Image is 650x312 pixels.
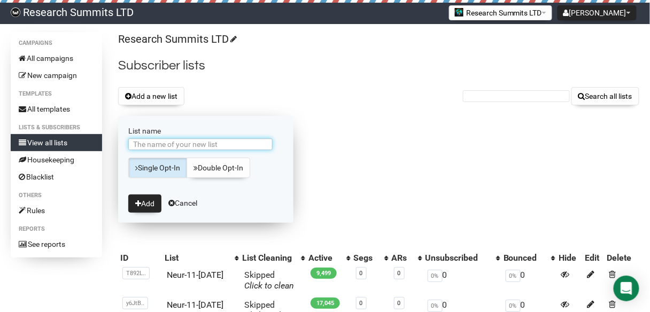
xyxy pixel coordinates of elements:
a: Blacklist [11,168,102,185]
div: Segs [354,253,379,263]
div: Hide [559,253,581,263]
div: Bounced [504,253,546,263]
a: 0 [398,270,401,277]
th: List: No sort applied, activate to apply an ascending sort [162,251,240,266]
a: All templates [11,100,102,118]
li: Others [11,189,102,202]
img: 2.jpg [455,8,463,17]
a: Rules [11,202,102,219]
a: See reports [11,236,102,253]
a: New campaign [11,67,102,84]
span: 0% [506,270,521,282]
li: Reports [11,223,102,236]
td: 0 [501,266,556,295]
span: 0% [428,300,443,312]
div: Edit [585,253,603,263]
button: Search all lists [571,87,639,105]
span: 17,045 [311,298,340,309]
h2: Subscriber lists [118,56,639,75]
button: Add a new list [118,87,184,105]
div: Open Intercom Messenger [614,276,639,301]
span: 9,499 [311,268,337,279]
th: ID: No sort applied, sorting is disabled [118,251,162,266]
a: Cancel [168,199,197,207]
a: Housekeeping [11,151,102,168]
input: The name of your new list [128,138,273,150]
th: Unsubscribed: No sort applied, activate to apply an ascending sort [423,251,501,266]
div: ID [120,253,160,263]
button: Add [128,194,161,213]
li: Lists & subscribers [11,121,102,134]
li: Templates [11,88,102,100]
span: 0% [506,300,521,312]
div: Active [308,253,341,263]
th: Bounced: No sort applied, activate to apply an ascending sort [501,251,556,266]
a: 0 [398,300,401,307]
button: [PERSON_NAME] [558,5,637,20]
th: List Cleaning: No sort applied, activate to apply an ascending sort [240,251,306,266]
img: bccbfd5974049ef095ce3c15df0eef5a [11,7,20,17]
span: y6JtB.. [122,297,148,309]
a: View all lists [11,134,102,151]
th: Delete: No sort applied, sorting is disabled [605,251,639,266]
a: Click to clean [244,280,294,291]
th: ARs: No sort applied, activate to apply an ascending sort [390,251,423,266]
a: Neur-11-[DATE] [167,300,223,310]
label: List name [128,126,283,136]
th: Edit: No sort applied, sorting is disabled [583,251,605,266]
a: 0 [360,270,363,277]
a: Neur-11-[DATE] [167,270,223,280]
th: Active: No sort applied, activate to apply an ascending sort [306,251,351,266]
button: Research Summits LTD [449,5,552,20]
a: 0 [360,300,363,307]
div: List [165,253,229,263]
a: Research Summits LTD [118,33,235,45]
li: Campaigns [11,37,102,50]
div: List Cleaning [242,253,296,263]
td: 0 [423,266,501,295]
th: Hide: No sort applied, sorting is disabled [556,251,583,266]
a: Double Opt-In [187,158,250,178]
th: Segs: No sort applied, activate to apply an ascending sort [352,251,390,266]
a: Single Opt-In [128,158,187,178]
div: Delete [607,253,637,263]
a: All campaigns [11,50,102,67]
span: 0% [428,270,443,282]
div: Unsubscribed [425,253,491,263]
div: ARs [392,253,413,263]
span: T892L.. [122,267,150,279]
span: Skipped [244,270,294,291]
